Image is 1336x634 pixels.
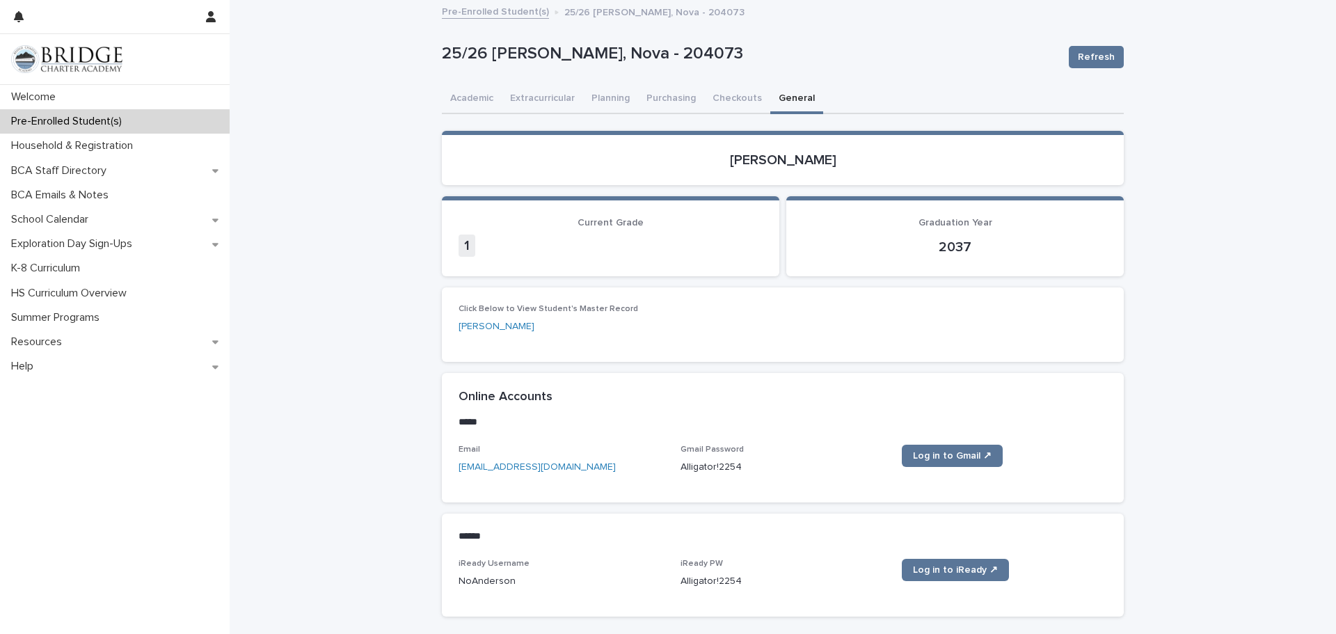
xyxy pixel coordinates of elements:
a: [EMAIL_ADDRESS][DOMAIN_NAME] [459,462,616,472]
span: Click Below to View Student's Master Record [459,305,638,313]
p: 25/26 [PERSON_NAME], Nova - 204073 [442,44,1058,64]
img: V1C1m3IdTEidaUdm9Hs0 [11,45,122,73]
p: Help [6,360,45,373]
span: Log in to iReady ↗ [913,565,998,575]
button: Planning [583,85,638,114]
p: [PERSON_NAME] [459,152,1107,168]
span: Current Grade [578,218,644,228]
a: Log in to Gmail ↗ [902,445,1003,467]
p: Resources [6,335,73,349]
a: [PERSON_NAME] [459,319,534,334]
span: Gmail Password [681,445,744,454]
span: iReady PW [681,560,723,568]
p: BCA Staff Directory [6,164,118,177]
p: Summer Programs [6,311,111,324]
p: K-8 Curriculum [6,262,91,275]
p: Exploration Day Sign-Ups [6,237,143,251]
h2: Online Accounts [459,390,552,405]
button: Extracurricular [502,85,583,114]
p: Alligator!2254 [681,574,886,589]
a: Pre-Enrolled Student(s) [442,3,549,19]
button: Academic [442,85,502,114]
button: General [770,85,823,114]
span: Log in to Gmail ↗ [913,451,992,461]
span: Graduation Year [918,218,992,228]
p: 2037 [803,239,1107,255]
button: Refresh [1069,46,1124,68]
p: Household & Registration [6,139,144,152]
button: Checkouts [704,85,770,114]
p: NoAnderson [459,574,664,589]
span: Refresh [1078,50,1115,64]
p: Welcome [6,90,67,104]
p: School Calendar [6,213,100,226]
p: BCA Emails & Notes [6,189,120,202]
span: iReady Username [459,560,530,568]
p: Pre-Enrolled Student(s) [6,115,133,128]
p: 25/26 [PERSON_NAME], Nova - 204073 [564,3,745,19]
span: 1 [459,235,475,257]
a: Log in to iReady ↗ [902,559,1009,581]
p: Alligator!2254 [681,460,886,475]
button: Purchasing [638,85,704,114]
span: Email [459,445,480,454]
p: HS Curriculum Overview [6,287,138,300]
